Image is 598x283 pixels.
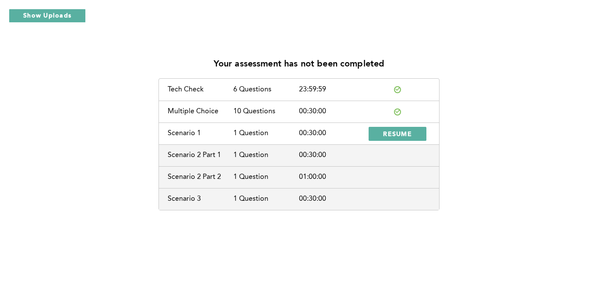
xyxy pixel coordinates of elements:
[299,108,365,115] div: 00:30:00
[233,173,299,181] div: 1 Question
[299,129,365,137] div: 00:30:00
[168,86,233,94] div: Tech Check
[168,173,233,181] div: Scenario 2 Part 2
[168,195,233,203] div: Scenario 3
[168,151,233,159] div: Scenario 2 Part 1
[233,151,299,159] div: 1 Question
[299,195,365,203] div: 00:30:00
[299,173,365,181] div: 01:00:00
[233,86,299,94] div: 6 Questions
[168,108,233,115] div: Multiple Choice
[299,86,365,94] div: 23:59:59
[233,108,299,115] div: 10 Questions
[233,195,299,203] div: 1 Question
[383,129,412,138] span: RESUME
[168,129,233,137] div: Scenario 1
[9,9,86,23] button: Show Uploads
[299,151,365,159] div: 00:30:00
[233,129,299,137] div: 1 Question
[369,127,426,141] button: RESUME
[214,59,385,70] p: Your assessment has not been completed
